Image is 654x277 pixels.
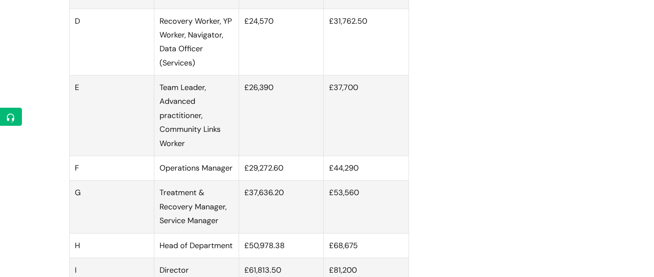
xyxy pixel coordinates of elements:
td: £24,570 [239,9,324,75]
td: £29,272.60 [239,156,324,181]
td: H [69,233,154,258]
td: £50,978.38 [239,233,324,258]
td: F [69,156,154,181]
td: D [69,9,154,75]
td: £37,636.20 [239,181,324,233]
td: Treatment & Recovery Manager, Service Manager [154,181,239,233]
td: Recovery Worker, YP Worker, Navigator, Data Officer (Services) [154,9,239,75]
td: £31,762.50 [324,9,408,75]
td: G [69,181,154,233]
td: £53,560 [324,181,408,233]
td: £68,675 [324,233,408,258]
td: £44,290 [324,156,408,181]
td: Head of Department [154,233,239,258]
td: £37,700 [324,75,408,156]
td: Operations Manager [154,156,239,181]
td: E [69,75,154,156]
td: £26,390 [239,75,324,156]
td: Team Leader, Advanced practitioner, Community Links Worker [154,75,239,156]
